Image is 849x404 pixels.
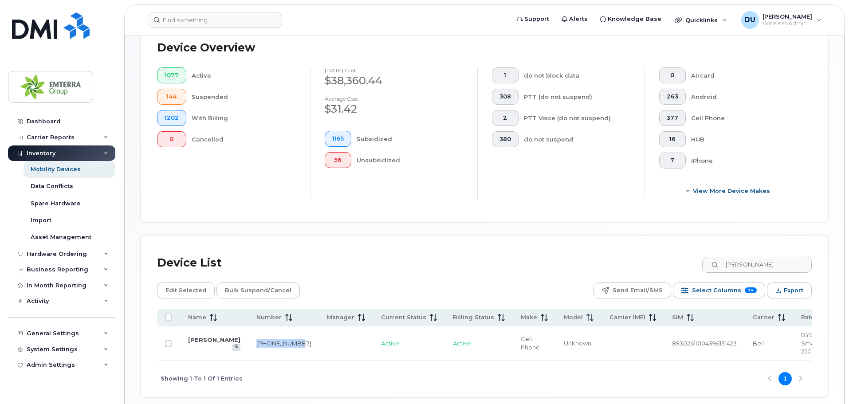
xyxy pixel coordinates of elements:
span: Active [381,340,399,347]
button: 1202 [157,110,186,126]
span: View More Device Makes [693,187,770,195]
div: Quicklinks [668,11,733,29]
div: Unsubsidized [357,152,464,168]
button: 56 [325,152,351,168]
span: Showing 1 To 1 Of 1 Entries [161,372,243,385]
button: 0 [157,131,186,147]
span: 56 [332,157,344,164]
button: 308 [492,89,519,105]
button: 380 [492,131,519,147]
div: Device Overview [157,36,255,59]
div: Aircard [691,67,798,83]
a: Support [511,10,555,28]
span: Current Status [381,314,426,322]
span: Active [453,340,471,347]
div: Cancelled [192,131,296,147]
button: 1 [492,67,519,83]
span: Alerts [569,15,588,24]
div: HUB [691,131,798,147]
button: Export [767,282,812,298]
span: Carrier IMEI [609,314,645,322]
span: Support [524,15,549,24]
span: 377 [667,114,678,122]
button: 2 [492,110,519,126]
button: Send Email/SMS [594,282,671,298]
span: Wireless Admin [763,20,812,27]
span: Select Columns [692,284,741,297]
h4: [DATE] cost [325,67,463,73]
span: Quicklinks [685,16,718,24]
div: $38,360.44 [325,73,463,88]
a: [PERSON_NAME] [188,336,240,343]
span: BYOD Corp Smartshare 25GB 30D [801,331,836,355]
button: 144 [157,89,186,105]
input: Search Device List ... [702,257,812,273]
div: iPhone [691,153,798,169]
span: 0 [165,136,179,143]
button: Bulk Suspend/Cancel [216,282,300,298]
span: 2 [499,114,511,122]
button: 16 [659,131,686,147]
span: Number [256,314,282,322]
div: Dan Uzelac [735,11,828,29]
span: Billing Status [453,314,494,322]
div: PTT (do not suspend) [524,89,631,105]
span: Knowledge Base [608,15,661,24]
div: Subsidized [357,131,464,147]
div: With Billing [192,110,296,126]
button: 1077 [157,67,186,83]
span: Model [564,314,583,322]
span: Name [188,314,206,322]
button: View More Device Makes [659,183,798,199]
span: DU [744,15,755,25]
div: do not block data [524,67,631,83]
div: PTT Voice (do not suspend) [524,110,631,126]
button: 1165 [325,131,351,147]
button: Edit Selected [157,282,215,298]
span: Cell Phone [521,335,540,351]
span: 89302610104396131423 [672,340,737,347]
span: Make [521,314,537,322]
span: Unknown [564,340,591,347]
span: 1077 [165,72,179,79]
button: 0 [659,67,686,83]
span: SIM [672,314,683,322]
div: do not suspend [524,131,631,147]
div: Suspended [192,89,296,105]
input: Find something... [148,12,282,28]
a: View Last Bill [232,344,240,351]
span: 263 [667,93,678,100]
span: 1 [499,72,511,79]
span: Send Email/SMS [613,284,663,297]
span: 308 [499,93,511,100]
span: Manager [327,314,354,322]
div: $31.42 [325,102,463,117]
span: Bell [753,340,764,347]
a: Knowledge Base [594,10,668,28]
button: 7 [659,153,686,169]
a: [PHONE_NUMBER] [256,340,311,347]
span: 0 [667,72,678,79]
div: Android [691,89,798,105]
span: [PERSON_NAME] [763,13,812,20]
span: 7 [667,157,678,164]
div: Active [192,67,296,83]
div: Cell Phone [691,110,798,126]
button: 263 [659,89,686,105]
a: Alerts [555,10,594,28]
span: 380 [499,136,511,143]
span: 1202 [165,114,179,122]
span: Bulk Suspend/Cancel [225,284,291,297]
span: 144 [165,93,179,100]
span: 1165 [332,135,344,142]
span: Export [784,284,803,297]
button: Select Columns 34 [673,282,765,298]
span: Edit Selected [165,284,206,297]
div: Device List [157,251,222,275]
span: 16 [667,136,678,143]
h4: Average cost [325,96,463,102]
button: 377 [659,110,686,126]
span: Carrier [753,314,774,322]
span: Rate Plan [801,314,830,322]
button: Page 1 [778,372,792,385]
